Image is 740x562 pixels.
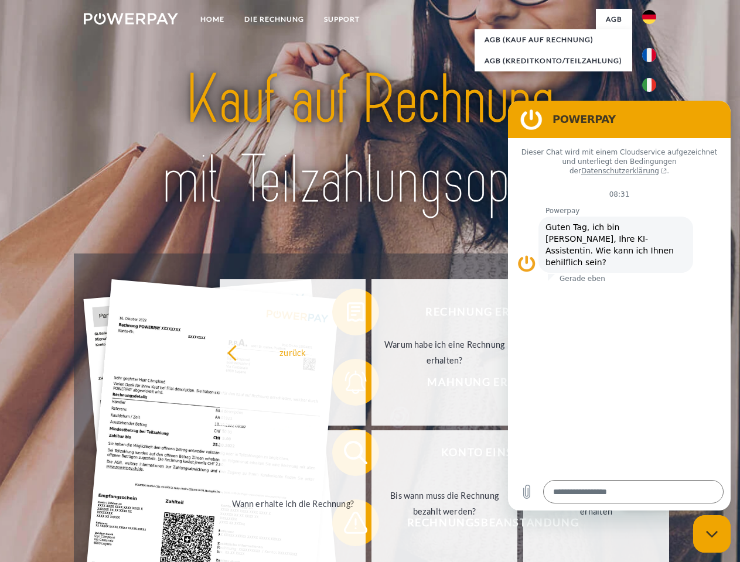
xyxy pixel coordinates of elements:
[84,13,178,25] img: logo-powerpay-white.svg
[642,78,656,92] img: it
[112,56,628,224] img: title-powerpay_de.svg
[642,48,656,62] img: fr
[475,29,632,50] a: AGB (Kauf auf Rechnung)
[475,50,632,71] a: AGB (Kreditkonto/Teilzahlung)
[227,344,359,360] div: zurück
[693,515,731,553] iframe: Schaltfläche zum Öffnen des Messaging-Fensters; Konversation läuft
[314,9,370,30] a: SUPPORT
[227,495,359,511] div: Wann erhalte ich die Rechnung?
[596,9,632,30] a: agb
[378,488,510,519] div: Bis wann muss die Rechnung bezahlt werden?
[642,10,656,24] img: de
[378,337,510,368] div: Warum habe ich eine Rechnung erhalten?
[508,101,731,510] iframe: Messaging-Fenster
[234,9,314,30] a: DIE RECHNUNG
[190,9,234,30] a: Home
